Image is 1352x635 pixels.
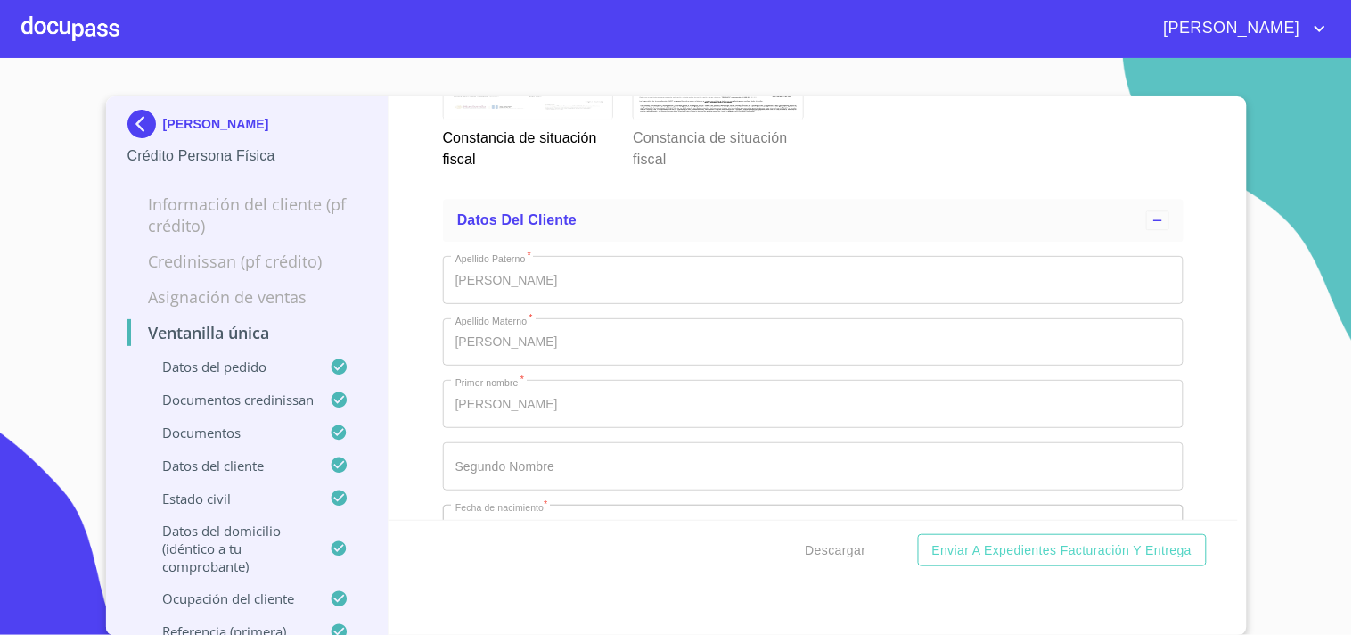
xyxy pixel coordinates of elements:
[932,540,1192,562] span: Enviar a Expedientes Facturación y Entrega
[918,534,1207,567] button: Enviar a Expedientes Facturación y Entrega
[127,322,367,343] p: Ventanilla única
[633,120,802,170] p: Constancia de situación fiscal
[127,391,331,408] p: Documentos CrediNissan
[127,110,367,145] div: [PERSON_NAME]
[127,457,331,474] p: Datos del cliente
[127,145,367,167] p: Crédito Persona Física
[127,110,163,138] img: Docupass spot blue
[127,251,367,272] p: Credinissan (PF crédito)
[443,120,612,170] p: Constancia de situación fiscal
[127,358,331,375] p: Datos del pedido
[127,194,367,236] p: Información del cliente (PF crédito)
[799,534,873,567] button: Descargar
[457,212,577,227] span: Datos del cliente
[127,490,331,507] p: Estado civil
[127,424,331,441] p: Documentos
[443,199,1184,242] div: Datos del cliente
[1151,14,1331,43] button: account of current user
[163,117,269,131] p: [PERSON_NAME]
[806,540,866,562] span: Descargar
[127,286,367,308] p: Asignación de Ventas
[127,522,331,575] p: Datos del domicilio (idéntico a tu comprobante)
[1151,14,1309,43] span: [PERSON_NAME]
[127,590,331,607] p: Ocupación del Cliente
